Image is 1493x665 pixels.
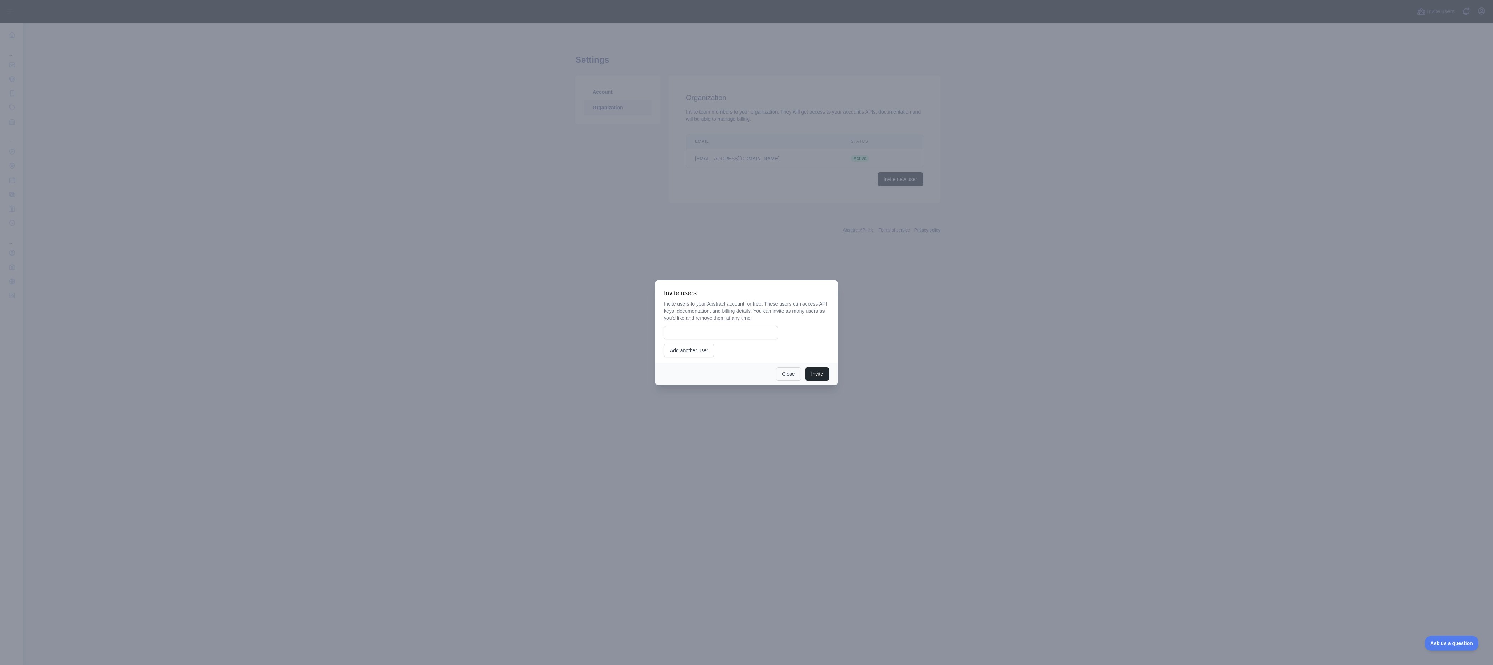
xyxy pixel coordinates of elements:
[776,367,801,381] button: Close
[1425,636,1479,651] iframe: Toggle Customer Support
[664,289,829,297] h3: Invite users
[805,367,829,381] button: Invite
[664,344,714,357] button: Add another user
[664,300,829,322] p: Invite users to your Abstract account for free. These users can access API keys, documentation, a...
